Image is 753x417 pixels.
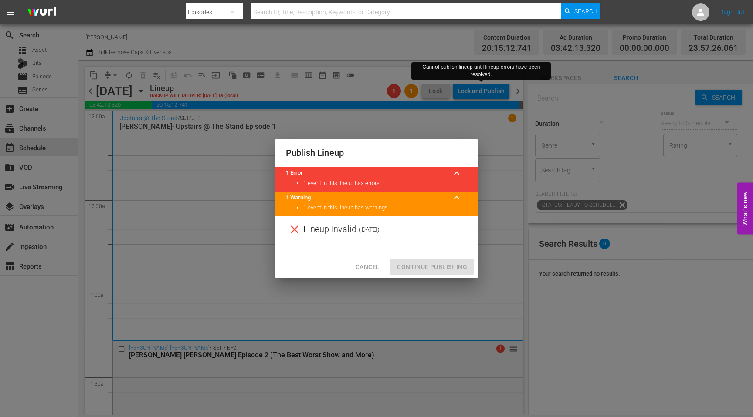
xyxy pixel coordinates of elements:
span: keyboard_arrow_up [451,168,462,178]
div: Lineup Invalid [275,216,478,242]
span: menu [5,7,16,17]
img: ans4CAIJ8jUAAAAAAAAAAAAAAAAAAAAAAAAgQb4GAAAAAAAAAAAAAAAAAAAAAAAAJMjXAAAAAAAAAAAAAAAAAAAAAAAAgAT5G... [21,2,63,23]
div: Cannot publish lineup until lineup errors have been resolved. [415,64,547,78]
li: 1 event in this lineup has errors. [303,179,467,188]
title: 1 Warning [286,194,446,202]
span: ( [DATE] ) [359,223,380,236]
title: 1 Error [286,169,446,177]
a: Sign Out [722,9,745,16]
span: Search [574,3,597,19]
button: Cancel [349,259,387,275]
button: keyboard_arrow_up [446,187,467,208]
h2: Publish Lineup [286,146,467,160]
li: 1 event in this lineup has warnings. [303,204,467,212]
span: keyboard_arrow_up [451,192,462,203]
button: Open Feedback Widget [737,183,753,235]
span: Cancel [356,262,380,272]
button: keyboard_arrow_up [446,163,467,184]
